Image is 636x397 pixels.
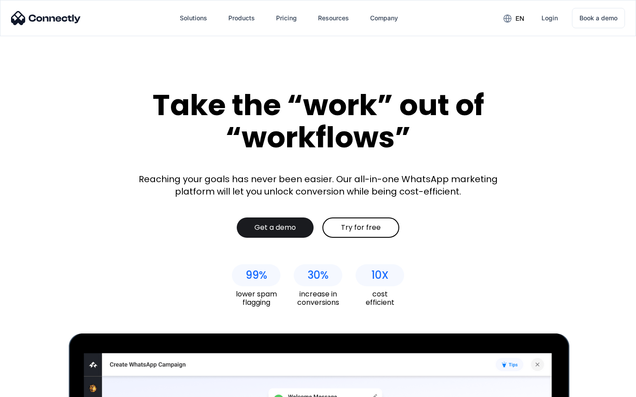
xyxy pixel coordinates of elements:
[496,11,531,25] div: en
[307,269,329,281] div: 30%
[269,7,304,29] a: Pricing
[232,290,280,307] div: lower spam flagging
[9,382,53,394] aside: Language selected: English
[322,217,399,238] a: Try for free
[534,7,565,29] a: Login
[221,7,262,29] div: Products
[370,12,398,24] div: Company
[18,382,53,394] ul: Language list
[276,12,297,24] div: Pricing
[515,12,524,25] div: en
[294,290,342,307] div: increase in conversions
[180,12,207,24] div: Solutions
[132,173,503,198] div: Reaching your goals has never been easier. Our all-in-one WhatsApp marketing platform will let yo...
[311,7,356,29] div: Resources
[246,269,267,281] div: 99%
[11,11,81,25] img: Connectly Logo
[572,8,625,28] a: Book a demo
[318,12,349,24] div: Resources
[341,223,381,232] div: Try for free
[173,7,214,29] div: Solutions
[119,89,517,153] div: Take the “work” out of “workflows”
[363,7,405,29] div: Company
[356,290,404,307] div: cost efficient
[228,12,255,24] div: Products
[254,223,296,232] div: Get a demo
[541,12,558,24] div: Login
[371,269,389,281] div: 10X
[237,217,314,238] a: Get a demo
